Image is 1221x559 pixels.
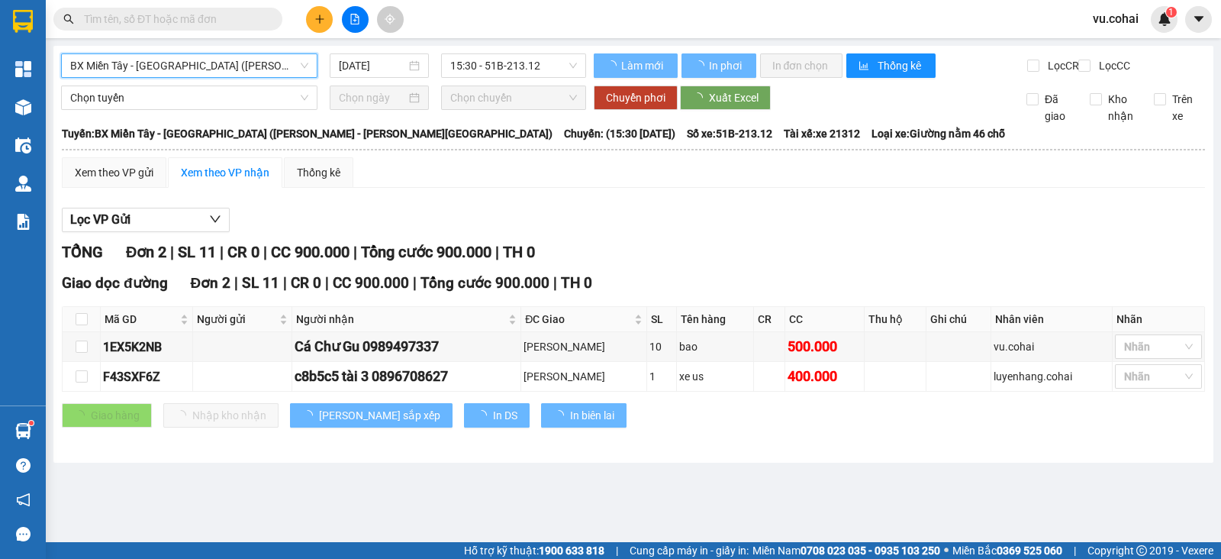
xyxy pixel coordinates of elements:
[350,14,360,24] span: file-add
[752,542,940,559] span: Miền Nam
[594,86,678,110] button: Chuyển phơi
[1093,57,1132,74] span: Lọc CC
[75,164,153,181] div: Xem theo VP gửi
[314,14,325,24] span: plus
[997,544,1062,557] strong: 0369 525 060
[846,53,936,78] button: bar-chartThống kê
[84,11,264,27] input: Tìm tên, số ĐT hoặc mã đơn
[302,410,319,421] span: loading
[476,410,493,421] span: loading
[785,307,865,332] th: CC
[15,176,31,192] img: warehouse-icon
[944,548,949,554] span: ⚪️
[541,403,627,428] button: In biên lai
[493,407,517,424] span: In DS
[1166,91,1206,124] span: Trên xe
[16,527,31,541] span: message
[1166,7,1177,18] sup: 1
[290,403,453,428] button: [PERSON_NAME] sắp xếp
[15,99,31,115] img: warehouse-icon
[227,243,259,261] span: CR 0
[16,458,31,473] span: question-circle
[991,307,1113,332] th: Nhân viên
[220,243,224,261] span: |
[677,307,754,332] th: Tên hàng
[242,274,279,292] span: SL 11
[271,243,350,261] span: CC 900.000
[1192,12,1206,26] span: caret-down
[1081,9,1151,28] span: vu.cohai
[70,210,130,229] span: Lọc VP Gửi
[450,86,576,109] span: Chọn chuyến
[1039,91,1078,124] span: Đã giao
[616,542,618,559] span: |
[296,311,505,328] span: Người nhận
[342,6,369,33] button: file-add
[413,274,417,292] span: |
[197,311,276,328] span: Người gửi
[15,61,31,77] img: dashboard-icon
[63,14,74,24] span: search
[15,137,31,153] img: warehouse-icon
[525,311,630,328] span: ĐC Giao
[570,407,614,424] span: In biên lai
[994,338,1110,355] div: vu.cohai
[561,274,592,292] span: TH 0
[801,544,940,557] strong: 0708 023 035 - 0935 103 250
[647,307,677,332] th: SL
[283,274,287,292] span: |
[594,53,678,78] button: Làm mới
[181,164,269,181] div: Xem theo VP nhận
[339,57,407,74] input: 11/08/2025
[291,274,321,292] span: CR 0
[191,274,231,292] span: Đơn 2
[878,57,923,74] span: Thống kê
[859,60,871,73] span: bar-chart
[994,368,1110,385] div: luyenhang.cohai
[1074,542,1076,559] span: |
[62,208,230,232] button: Lọc VP Gửi
[1102,91,1142,124] span: Kho nhận
[1168,7,1174,18] span: 1
[865,307,926,332] th: Thu hộ
[1116,311,1200,328] div: Nhãn
[62,128,553,140] b: Tuyến: BX Miền Tây - [GEOGRAPHIC_DATA] ([PERSON_NAME] - [PERSON_NAME][GEOGRAPHIC_DATA])
[524,338,643,355] div: [PERSON_NAME]
[126,243,166,261] span: Đơn 2
[1042,57,1081,74] span: Lọc CR
[178,243,216,261] span: SL 11
[871,125,1005,142] span: Loại xe: Giường nằm 46 chỗ
[1185,6,1212,33] button: caret-down
[760,53,843,78] button: In đơn chọn
[788,366,862,387] div: 400.000
[101,362,193,392] td: F43SXF6Z
[564,125,675,142] span: Chuyến: (15:30 [DATE])
[62,243,103,261] span: TỔNG
[13,10,33,33] img: logo-vxr
[788,336,862,357] div: 500.000
[295,366,518,387] div: c8b5c5 tài 3 0896708627
[495,243,499,261] span: |
[103,338,190,357] div: 1EX5K2NB
[709,57,744,74] span: In phơi
[553,274,557,292] span: |
[524,368,643,385] div: [PERSON_NAME]
[385,14,395,24] span: aim
[1136,545,1147,556] span: copyright
[694,60,707,71] span: loading
[29,421,34,425] sup: 1
[306,6,333,33] button: plus
[170,243,174,261] span: |
[70,86,308,109] span: Chọn tuyến
[319,407,440,424] span: [PERSON_NAME] sắp xếp
[297,164,340,181] div: Thống kê
[101,332,193,362] td: 1EX5K2NB
[649,368,674,385] div: 1
[681,53,756,78] button: In phơi
[621,57,665,74] span: Làm mới
[709,89,759,106] span: Xuất Excel
[62,403,152,428] button: Giao hàng
[649,338,674,355] div: 10
[353,243,357,261] span: |
[503,243,535,261] span: TH 0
